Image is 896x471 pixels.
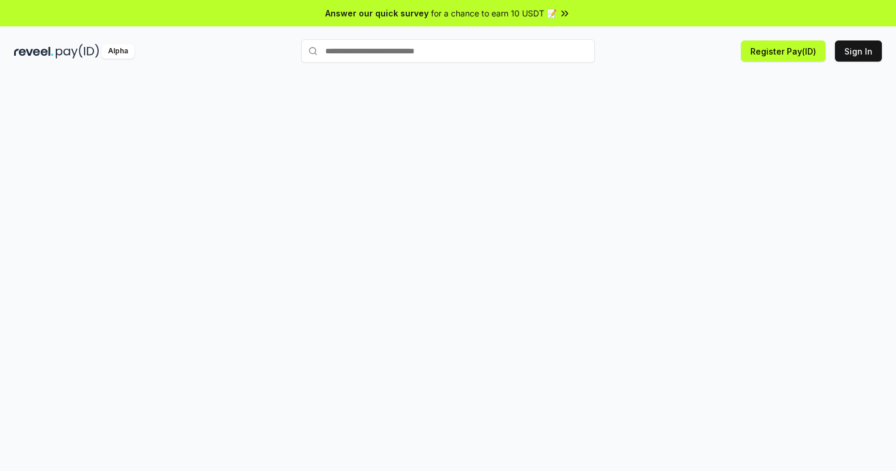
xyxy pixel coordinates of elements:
[431,7,557,19] span: for a chance to earn 10 USDT 📝
[741,40,826,62] button: Register Pay(ID)
[325,7,429,19] span: Answer our quick survey
[835,40,882,62] button: Sign In
[14,44,53,59] img: reveel_dark
[56,44,99,59] img: pay_id
[102,44,134,59] div: Alpha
